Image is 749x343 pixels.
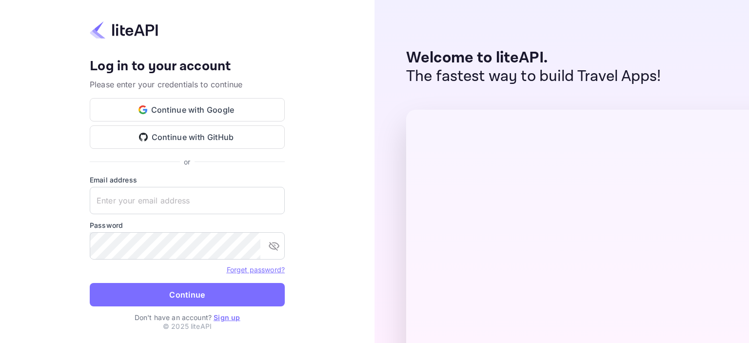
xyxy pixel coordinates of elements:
[227,264,285,274] a: Forget password?
[90,220,285,230] label: Password
[90,98,285,121] button: Continue with Google
[214,313,240,322] a: Sign up
[90,283,285,306] button: Continue
[90,175,285,185] label: Email address
[90,187,285,214] input: Enter your email address
[90,20,158,40] img: liteapi
[227,265,285,274] a: Forget password?
[90,58,285,75] h4: Log in to your account
[406,67,661,86] p: The fastest way to build Travel Apps!
[406,49,661,67] p: Welcome to liteAPI.
[163,321,212,331] p: © 2025 liteAPI
[90,125,285,149] button: Continue with GitHub
[184,157,190,167] p: or
[90,79,285,90] p: Please enter your credentials to continue
[264,236,284,256] button: toggle password visibility
[90,312,285,323] p: Don't have an account?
